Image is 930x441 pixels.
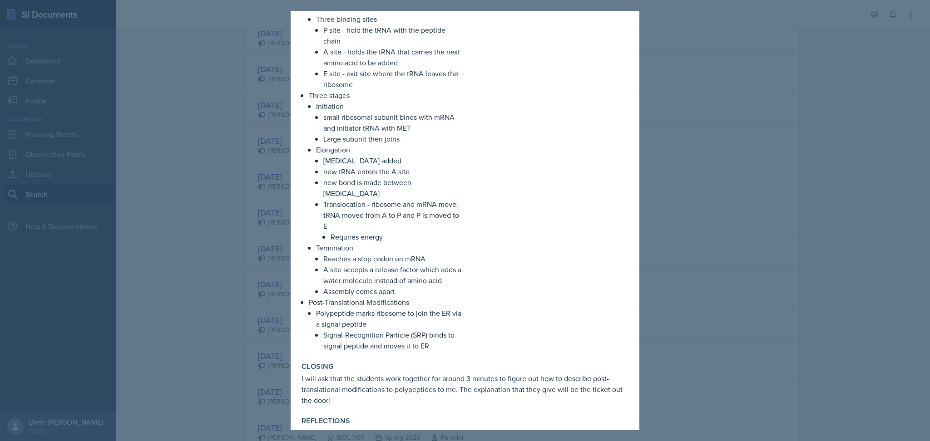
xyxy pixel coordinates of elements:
p: Assembly comes apart [323,286,463,297]
p: Translocation - ribosome and mRNA move. tRNA moved from A to P and P is moved to E [323,199,463,231]
p: Initiation [316,101,463,112]
p: [MEDICAL_DATA] added [323,155,463,166]
p: Polypeptide marks ribosome to join the ER via a signal peptide [316,308,463,329]
p: Reaches a stop codon on mRNA [323,253,463,264]
p: A site - holds the tRNA that carries the next amino acid to be added [323,46,463,68]
p: new tRNA enters the A site [323,166,463,177]
p: I will ask that the students work together for around 3 minutes to figure out how to describe pos... [302,373,628,406]
label: Closing [302,362,334,371]
p: Termination [316,242,463,253]
p: P site - hold the tRNA with the peptide chain [323,24,463,46]
p: Requires energy [331,231,463,242]
p: Signal-Recognition Particle (SRP) binds to signal peptide and moves it to ER [323,329,463,351]
p: Elongation [316,144,463,155]
p: E site - exit site where the tRNA leaves the ribosome [323,68,463,90]
p: Large subunit then joins [323,133,463,144]
p: small ribosomal subunit binds with mRNA and initiator tRNA with MET [323,112,463,133]
p: new bond is made between [MEDICAL_DATA] [323,177,463,199]
p: Post-Translational Modifications [309,297,463,308]
p: No one came :(( [302,427,628,438]
p: Three stages [309,90,463,101]
p: A site accepts a release factor which adds a water molecule instead of amino acid [323,264,463,286]
label: Reflections [302,416,350,426]
p: Three binding sites [316,14,463,24]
